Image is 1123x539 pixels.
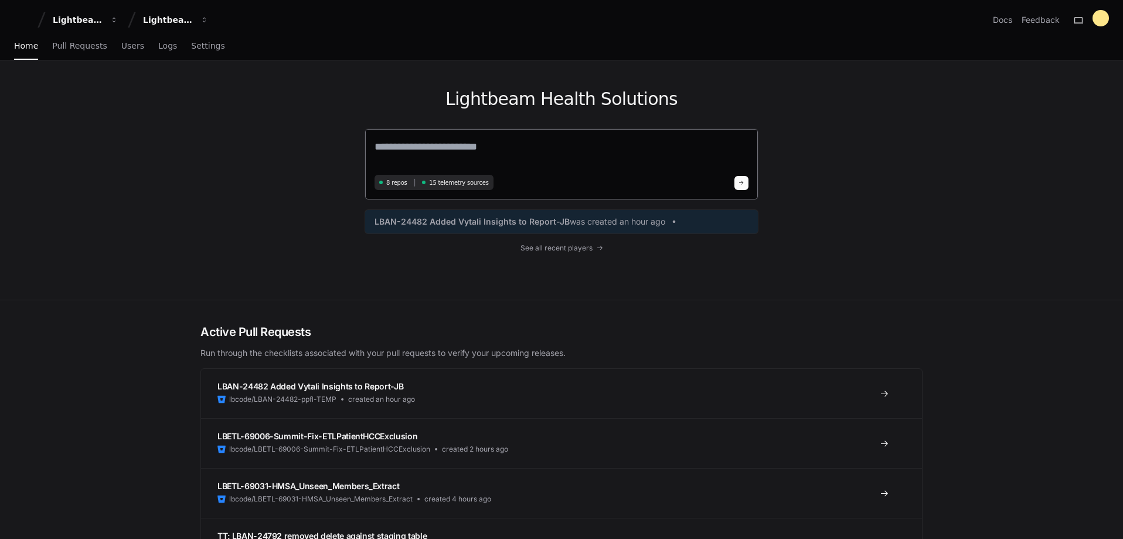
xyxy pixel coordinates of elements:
a: LBAN-24482 Added Vytali Insights to Report-JBwas created an hour ago [375,216,748,228]
a: LBETL-69031-HMSA_Unseen_Members_Extractlbcode/LBETL-69031-HMSA_Unseen_Members_Extractcreated 4 ho... [201,468,922,518]
h1: Lightbeam Health Solutions [365,89,758,110]
a: LBETL-69006-Summit-Fix-ETLPatientHCCExclusionlbcode/LBETL-69006-Summit-Fix-ETLPatientHCCExclusion... [201,418,922,468]
span: lbcode/LBAN-24482-ppfl-TEMP [229,395,336,404]
span: Logs [158,42,177,49]
div: Lightbeam Health Solutions [143,14,193,26]
a: Settings [191,33,224,60]
span: See all recent players [520,243,593,253]
div: Lightbeam Health [53,14,103,26]
button: Lightbeam Health Solutions [138,9,213,30]
span: Home [14,42,38,49]
button: Lightbeam Health [48,9,123,30]
span: created 2 hours ago [442,445,508,454]
a: See all recent players [365,243,758,253]
button: Feedback [1022,14,1060,26]
span: was created an hour ago [570,216,665,228]
span: lbcode/LBETL-69006-Summit-Fix-ETLPatientHCCExclusion [229,445,430,454]
span: LBAN-24482 Added Vytali Insights to Report-JB [217,381,403,391]
a: Home [14,33,38,60]
p: Run through the checklists associated with your pull requests to verify your upcoming releases. [200,347,923,359]
a: LBAN-24482 Added Vytali Insights to Report-JBlbcode/LBAN-24482-ppfl-TEMPcreated an hour ago [201,369,922,418]
span: LBETL-69031-HMSA_Unseen_Members_Extract [217,481,399,491]
span: LBETL-69006-Summit-Fix-ETLPatientHCCExclusion [217,431,417,441]
a: Logs [158,33,177,60]
a: Pull Requests [52,33,107,60]
span: 8 repos [386,178,407,187]
span: LBAN-24482 Added Vytali Insights to Report-JB [375,216,570,228]
span: Pull Requests [52,42,107,49]
span: Users [121,42,144,49]
a: Docs [993,14,1012,26]
a: Users [121,33,144,60]
span: Settings [191,42,224,49]
h2: Active Pull Requests [200,324,923,340]
span: created an hour ago [348,395,415,404]
span: 15 telemetry sources [429,178,488,187]
span: lbcode/LBETL-69031-HMSA_Unseen_Members_Extract [229,494,413,504]
span: created 4 hours ago [424,494,491,504]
